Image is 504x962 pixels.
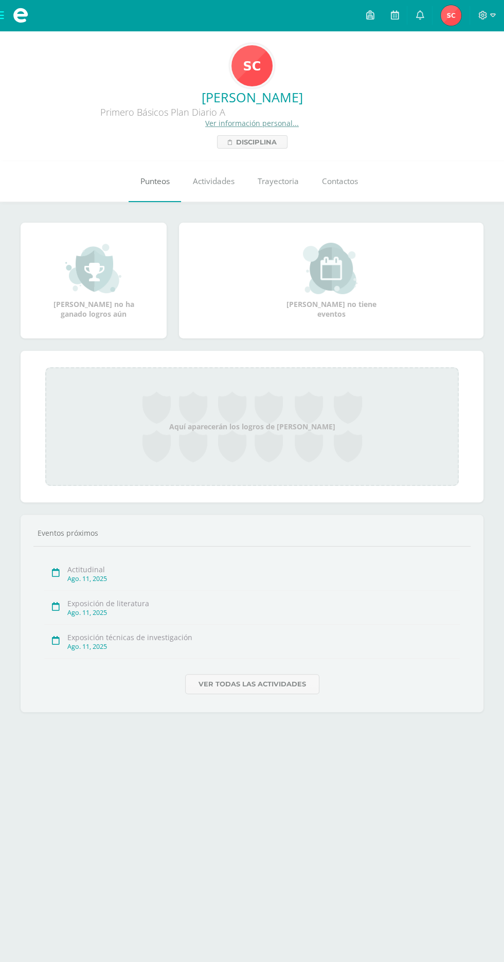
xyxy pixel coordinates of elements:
[33,528,471,538] div: Eventos próximos
[65,243,121,294] img: achievement_small.png
[8,106,317,118] div: Primero Básicos Plan Diario A
[310,161,369,202] a: Contactos
[67,642,460,651] div: Ago. 11, 2025
[231,45,273,86] img: c41c17e631e039a2c25e4e1978fa1dba.png
[67,632,460,642] div: Exposición técnicas de investigación
[322,176,358,187] span: Contactos
[303,243,359,294] img: event_small.png
[258,176,299,187] span: Trayectoria
[246,161,310,202] a: Trayectoria
[205,118,299,128] a: Ver información personal...
[193,176,235,187] span: Actividades
[45,367,459,486] div: Aquí aparecerán los logros de [PERSON_NAME]
[8,88,496,106] a: [PERSON_NAME]
[236,136,277,148] span: Disciplina
[67,608,460,617] div: Ago. 11, 2025
[67,574,460,583] div: Ago. 11, 2025
[67,565,460,574] div: Actitudinal
[441,5,461,26] img: f25239f7c825e180454038984e453cce.png
[280,243,383,319] div: [PERSON_NAME] no tiene eventos
[140,176,170,187] span: Punteos
[181,161,246,202] a: Actividades
[217,135,287,149] a: Disciplina
[129,161,181,202] a: Punteos
[67,598,460,608] div: Exposición de literatura
[42,243,145,319] div: [PERSON_NAME] no ha ganado logros aún
[185,674,319,694] a: Ver todas las actividades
